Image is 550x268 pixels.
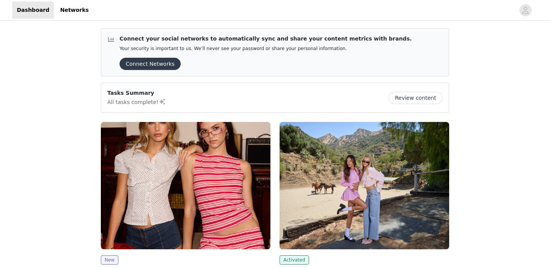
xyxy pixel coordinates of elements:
p: Your security is important to us. We’ll never see your password or share your personal information. [120,46,412,52]
img: Edikted [280,122,449,249]
span: Activated [280,255,309,265]
p: Tasks Summary [107,89,166,97]
a: Networks [55,2,93,19]
a: Dashboard [12,2,54,19]
button: Review content [388,92,443,104]
img: Edikted [101,122,270,249]
div: avatar [522,4,529,16]
p: Connect your social networks to automatically sync and share your content metrics with brands. [120,35,412,43]
button: Connect Networks [120,58,181,70]
span: New [101,255,118,265]
p: All tasks complete! [107,97,166,106]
